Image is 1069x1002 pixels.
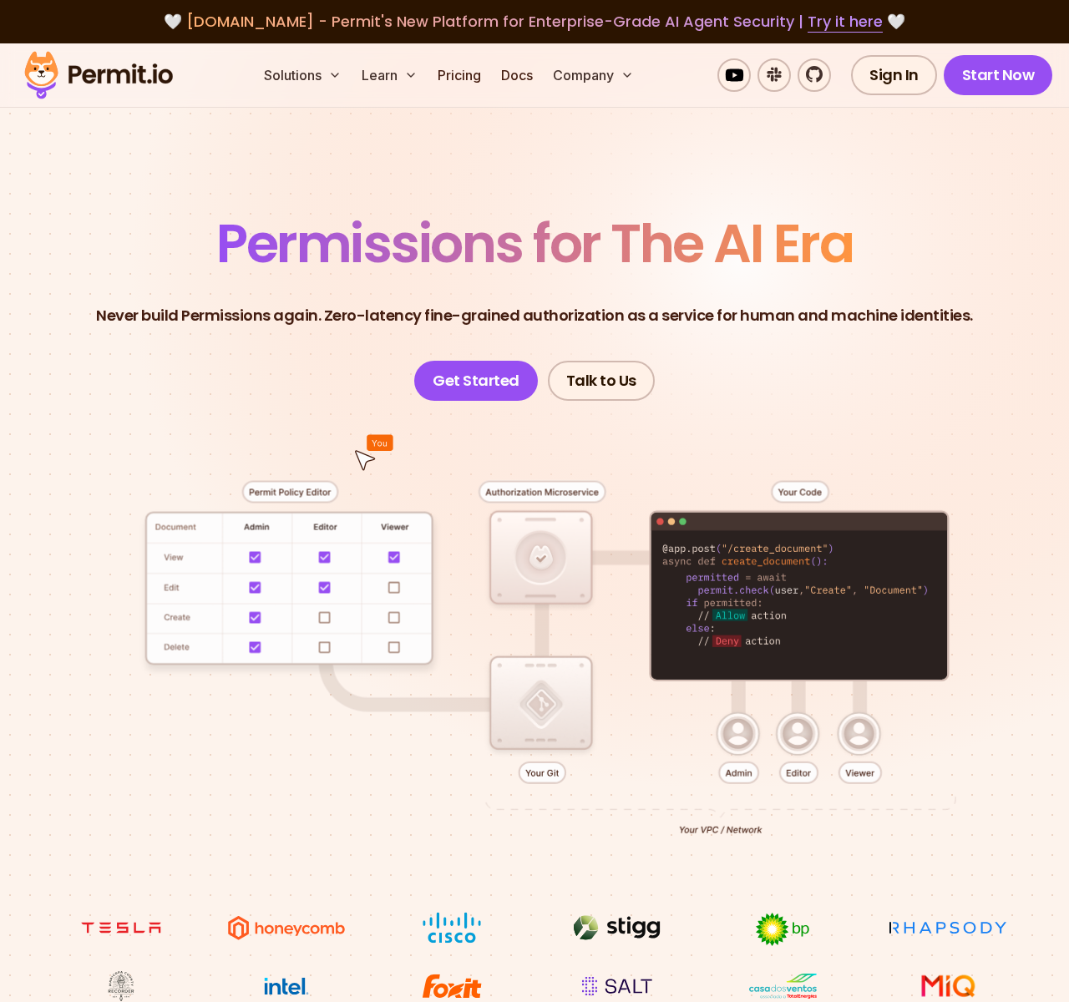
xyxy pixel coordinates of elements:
[548,361,655,401] a: Talk to Us
[851,55,937,95] a: Sign In
[40,10,1029,33] div: 🤍 🤍
[224,912,349,944] img: Honeycomb
[720,970,845,1002] img: Casa dos Ventos
[186,11,883,32] span: [DOMAIN_NAME] - Permit's New Platform for Enterprise-Grade AI Agent Security |
[355,58,424,92] button: Learn
[892,972,1005,1000] img: MIQ
[17,47,180,104] img: Permit logo
[944,55,1053,95] a: Start Now
[720,912,845,947] img: bp
[257,58,348,92] button: Solutions
[224,970,349,1002] img: Intel
[885,912,1011,944] img: Rhapsody Health
[431,58,488,92] a: Pricing
[414,361,538,401] a: Get Started
[96,304,973,327] p: Never build Permissions again. Zero-latency fine-grained authorization as a service for human and...
[494,58,540,92] a: Docs
[389,912,514,944] img: Cisco
[58,970,184,1002] img: Maricopa County Recorder\'s Office
[555,912,680,944] img: Stigg
[58,912,184,944] img: tesla
[546,58,641,92] button: Company
[216,206,853,281] span: Permissions for The AI Era
[389,970,514,1002] img: Foxit
[808,11,883,33] a: Try it here
[555,970,680,1002] img: salt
